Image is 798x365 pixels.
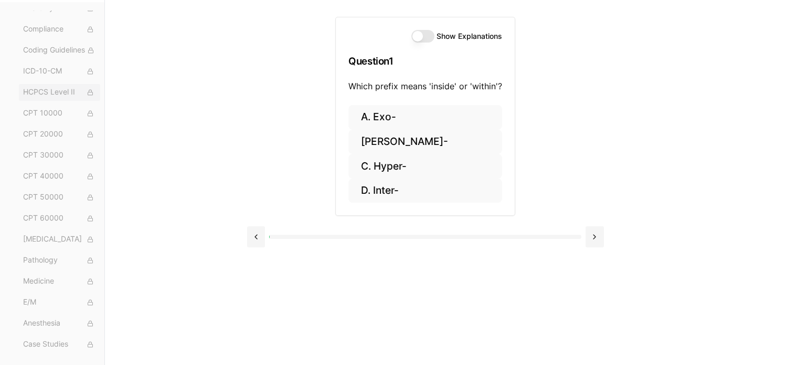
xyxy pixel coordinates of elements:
[19,273,100,290] button: Medicine
[23,297,96,308] span: E/M
[23,339,96,350] span: Case Studies
[23,108,96,119] span: CPT 10000
[348,154,502,179] button: C. Hyper-
[19,84,100,101] button: HCPCS Level II
[23,87,96,98] span: HCPCS Level II
[19,126,100,143] button: CPT 20000
[437,33,502,40] label: Show Explanations
[23,171,96,182] span: CPT 40000
[19,168,100,185] button: CPT 40000
[19,42,100,59] button: Coding Guidelines
[19,294,100,311] button: E/M
[19,231,100,248] button: [MEDICAL_DATA]
[23,276,96,287] span: Medicine
[23,150,96,161] span: CPT 30000
[23,234,96,245] span: [MEDICAL_DATA]
[23,66,96,77] span: ICD-10-CM
[19,147,100,164] button: CPT 30000
[19,105,100,122] button: CPT 10000
[23,192,96,203] span: CPT 50000
[19,252,100,269] button: Pathology
[23,318,96,329] span: Anesthesia
[19,336,100,353] button: Case Studies
[19,210,100,227] button: CPT 60000
[23,45,96,56] span: Coding Guidelines
[23,129,96,140] span: CPT 20000
[348,130,502,154] button: [PERSON_NAME]-
[19,21,100,38] button: Compliance
[348,179,502,203] button: D. Inter-
[23,213,96,224] span: CPT 60000
[348,80,502,92] p: Which prefix means 'inside' or 'within'?
[348,105,502,130] button: A. Exo-
[23,255,96,266] span: Pathology
[23,24,96,35] span: Compliance
[19,315,100,332] button: Anesthesia
[19,63,100,80] button: ICD-10-CM
[19,189,100,206] button: CPT 50000
[348,46,502,77] h3: Question 1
